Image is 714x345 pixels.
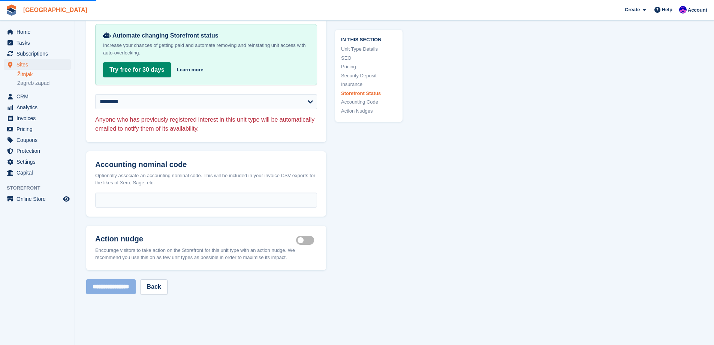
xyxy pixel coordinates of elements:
a: Try free for 30 days [103,62,171,77]
p: Increase your chances of getting paid and automate removing and reinstating unit access with auto... [103,42,309,57]
a: Insurance [341,81,397,88]
a: [GEOGRAPHIC_DATA] [20,4,90,16]
span: Pricing [16,124,61,134]
a: menu [4,124,71,134]
span: Online Store [16,194,61,204]
a: menu [4,146,71,156]
label: Is active [296,240,317,241]
span: Coupons [16,135,61,145]
span: Home [16,27,61,37]
a: menu [4,157,71,167]
a: Learn more [177,66,204,74]
a: Žitnjak [17,71,71,78]
div: Optionally associate an accounting nominal code. This will be included in your invoice CSV export... [95,172,317,187]
img: Ivan Gačić [679,6,687,14]
a: menu [4,91,71,102]
span: In this section [341,35,397,42]
a: Accounting Code [341,98,397,106]
a: Preview store [62,194,71,203]
span: Protection [16,146,61,156]
a: Storefront Status [341,89,397,97]
p: Anyone who has previously registered interest in this unit type will be automatically emailed to ... [95,115,317,133]
span: CRM [16,91,61,102]
span: Tasks [16,38,61,48]
a: menu [4,194,71,204]
span: Create [625,6,640,14]
a: menu [4,38,71,48]
a: menu [4,113,71,124]
span: Capital [16,167,61,178]
a: Security Deposit [341,72,397,79]
span: Invoices [16,113,61,124]
a: Unit Type Details [341,45,397,53]
a: menu [4,102,71,113]
h2: Action nudge [95,235,296,244]
img: stora-icon-8386f47178a22dfd0bd8f6a31ec36ba5ce8667c1dd55bd0f319d3a0aa187defe.svg [6,5,17,16]
span: Sites [16,59,61,70]
div: Automate changing Storefront status [103,32,309,39]
a: Back [140,279,167,294]
span: Storefront [7,184,75,192]
div: Encourage visitors to take action on the Storefront for this unit type with an action nudge. We r... [95,247,317,261]
a: SEO [341,54,397,62]
span: Help [662,6,672,14]
span: Settings [16,157,61,167]
a: menu [4,27,71,37]
a: Zagreb zapad [17,80,71,87]
span: Account [688,6,707,14]
a: menu [4,48,71,59]
a: menu [4,135,71,145]
span: Analytics [16,102,61,113]
a: menu [4,167,71,178]
h2: Accounting nominal code [95,160,317,169]
span: Subscriptions [16,48,61,59]
a: menu [4,59,71,70]
a: Action Nudges [341,107,397,114]
a: Pricing [341,63,397,71]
